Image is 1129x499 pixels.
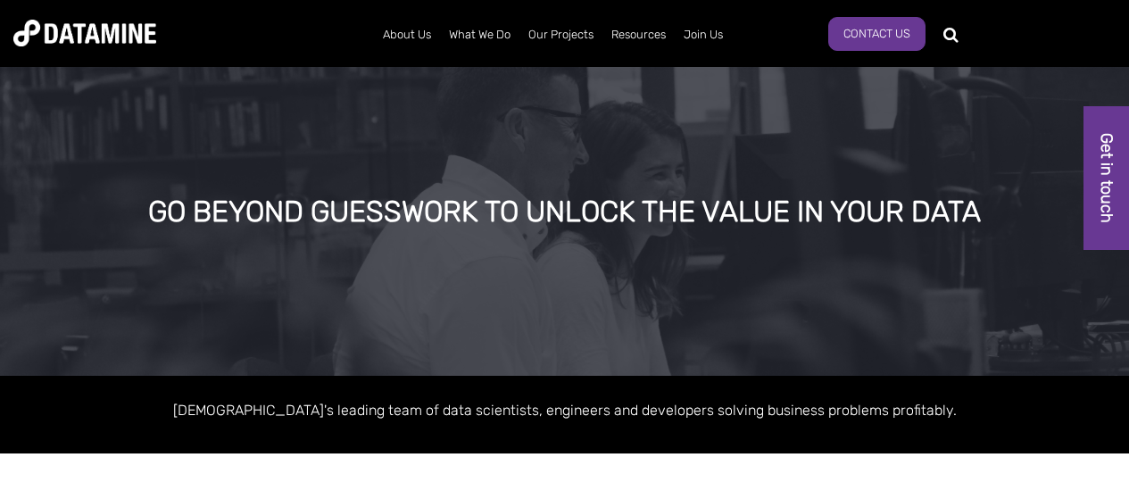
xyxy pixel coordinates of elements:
[374,12,440,58] a: About Us
[1083,106,1129,250] a: Get in touch
[675,12,732,58] a: Join Us
[440,12,519,58] a: What We Do
[13,20,156,46] img: Datamine
[602,12,675,58] a: Resources
[828,17,926,51] a: Contact Us
[519,12,602,58] a: Our Projects
[136,196,993,229] div: GO BEYOND GUESSWORK TO UNLOCK THE VALUE IN YOUR DATA
[56,398,1074,422] p: [DEMOGRAPHIC_DATA]'s leading team of data scientists, engineers and developers solving business p...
